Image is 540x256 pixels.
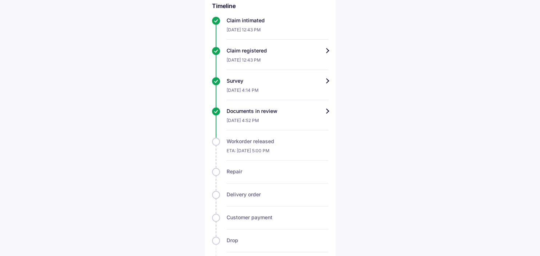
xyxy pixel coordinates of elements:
[227,54,328,70] div: [DATE] 12:43 PM
[227,214,328,221] div: Customer payment
[227,237,328,244] div: Drop
[227,138,328,145] div: Workorder released
[227,17,328,24] div: Claim intimated
[212,2,328,9] h6: Timeline
[227,24,328,40] div: [DATE] 12:43 PM
[227,47,328,54] div: Claim registered
[227,84,328,100] div: [DATE] 4:14 PM
[227,145,328,161] div: ETA: [DATE] 5:00 PM
[227,191,328,198] div: Delivery order
[227,107,328,115] div: Documents in review
[227,115,328,130] div: [DATE] 4:52 PM
[227,168,328,175] div: Repair
[227,77,328,84] div: Survey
